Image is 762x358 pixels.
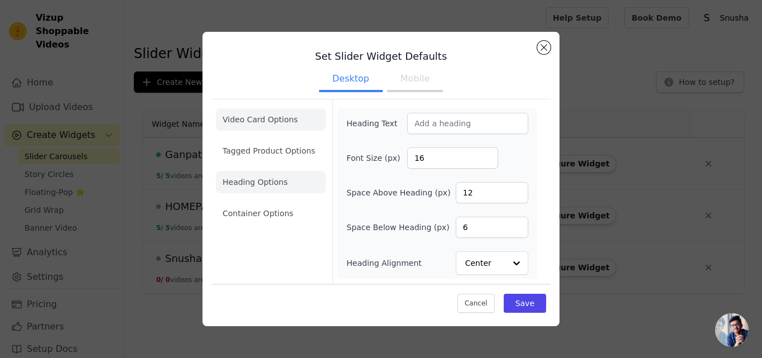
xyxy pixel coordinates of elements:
input: Add a heading [407,113,528,134]
label: Heading Text [346,118,407,129]
button: Close modal [537,41,551,54]
li: Heading Options [216,171,326,193]
label: Heading Alignment [346,257,423,269]
label: Space Below Heading (px) [346,222,450,233]
li: Video Card Options [216,108,326,131]
li: Container Options [216,202,326,225]
h3: Set Slider Widget Defaults [211,50,551,63]
li: Tagged Product Options [216,140,326,162]
button: Desktop [319,68,383,92]
button: Mobile [387,68,443,92]
a: Open chat [715,313,749,347]
button: Save [504,294,546,313]
label: Font Size (px) [346,152,407,164]
button: Cancel [457,294,495,313]
label: Space Above Heading (px) [346,187,450,198]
